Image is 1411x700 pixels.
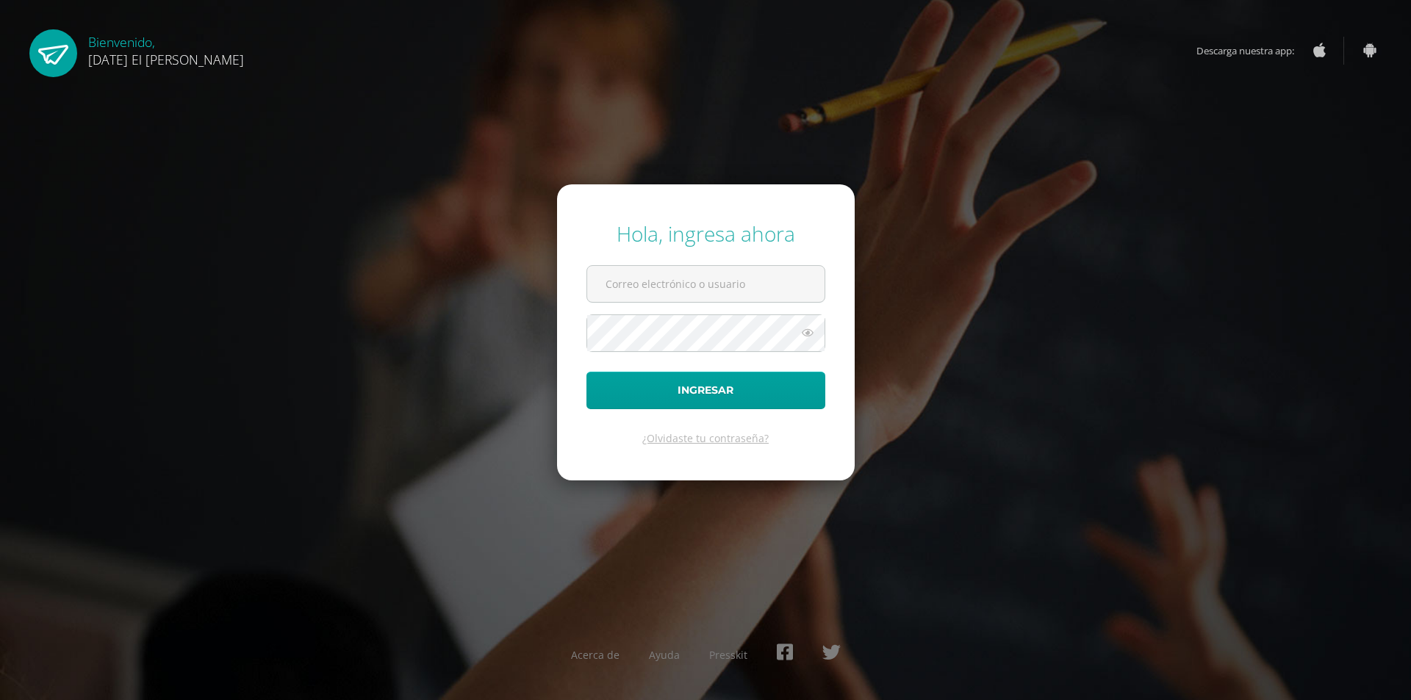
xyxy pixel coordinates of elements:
[642,431,769,445] a: ¿Olvidaste tu contraseña?
[649,648,680,662] a: Ayuda
[586,220,825,248] div: Hola, ingresa ahora
[88,29,244,68] div: Bienvenido,
[571,648,620,662] a: Acerca de
[587,266,825,302] input: Correo electrónico o usuario
[88,51,244,68] span: [DATE] El [PERSON_NAME]
[709,648,747,662] a: Presskit
[586,372,825,409] button: Ingresar
[1196,37,1309,65] span: Descarga nuestra app:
